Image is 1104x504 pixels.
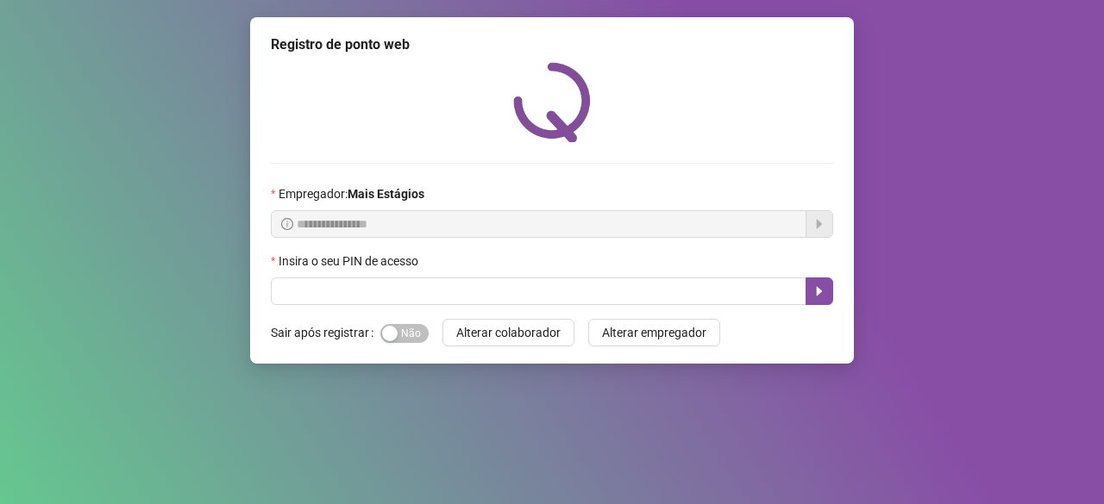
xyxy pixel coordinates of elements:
[456,323,561,342] span: Alterar colaborador
[602,323,706,342] span: Alterar empregador
[271,34,833,55] div: Registro de ponto web
[442,319,574,346] button: Alterar colaborador
[812,284,826,298] span: caret-right
[271,252,430,271] label: Insira o seu PIN de acesso
[281,218,293,230] span: info-circle
[271,319,380,346] label: Sair após registrar
[279,184,424,203] span: Empregador :
[588,319,720,346] button: Alterar empregador
[348,187,424,201] strong: Mais Estágios
[513,62,591,142] img: QRPoint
